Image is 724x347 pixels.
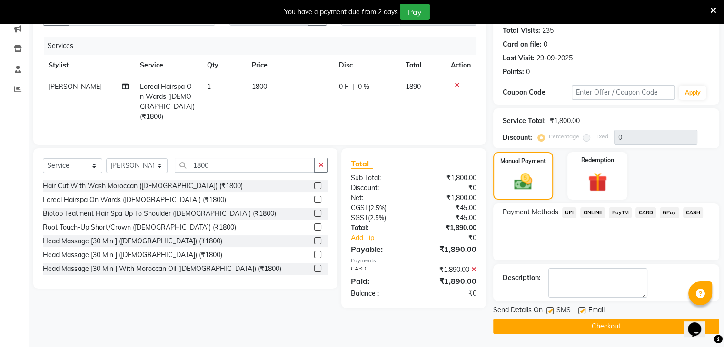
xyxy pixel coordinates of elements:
div: 0 [544,39,547,49]
div: 235 [542,26,554,36]
div: Last Visit: [503,53,535,63]
img: _gift.svg [582,170,613,194]
div: ₹0 [414,183,484,193]
span: 0 F [339,82,348,92]
button: Apply [679,86,706,100]
div: Payments [351,257,476,265]
div: ₹1,800.00 [414,173,484,183]
th: Service [134,55,201,76]
div: Paid: [344,275,414,287]
th: Qty [201,55,246,76]
span: 1 [207,82,211,91]
div: Points: [503,67,524,77]
button: Pay [400,4,430,20]
span: ONLINE [580,207,605,218]
span: [PERSON_NAME] [49,82,102,91]
span: Loreal Hairspa On Wards ([DEMOGRAPHIC_DATA]) (₹1800) [140,82,195,121]
div: Discount: [344,183,414,193]
div: Head Massage [30 Min ] With Moroccan Oil ([DEMOGRAPHIC_DATA]) (₹1800) [43,264,281,274]
span: SGST [351,213,368,222]
th: Total [400,55,445,76]
span: 0 % [358,82,369,92]
div: 0 [526,67,530,77]
div: Coupon Code [503,87,572,97]
div: ₹45.00 [414,203,484,213]
div: Sub Total: [344,173,414,183]
div: ₹0 [425,233,483,243]
div: Card on file: [503,39,542,49]
span: 2.5% [370,204,385,212]
div: ( ) [344,203,414,213]
th: Stylist [43,55,134,76]
button: Checkout [493,319,719,334]
span: 2.5% [370,214,384,222]
div: 29-09-2025 [536,53,573,63]
span: Total [351,159,373,169]
div: Description: [503,273,541,283]
a: Add Tip [344,233,425,243]
th: Price [246,55,333,76]
span: 1890 [406,82,421,91]
div: Services [44,37,484,55]
label: Redemption [581,156,614,164]
div: Discount: [503,133,532,143]
div: ₹45.00 [414,213,484,223]
span: CASH [683,207,704,218]
div: Balance : [344,289,414,299]
span: Send Details On [493,305,543,317]
div: ( ) [344,213,414,223]
div: Total: [344,223,414,233]
div: ₹1,890.00 [414,243,484,255]
span: CGST [351,203,368,212]
img: _cash.svg [508,171,538,192]
div: ₹1,800.00 [414,193,484,203]
span: 1800 [252,82,267,91]
th: Disc [333,55,400,76]
div: ₹1,890.00 [414,265,484,275]
div: ₹1,890.00 [414,275,484,287]
div: ₹1,800.00 [550,116,580,126]
div: Payable: [344,243,414,255]
span: Payment Methods [503,207,558,217]
div: Net: [344,193,414,203]
span: Email [588,305,605,317]
input: Enter Offer / Coupon Code [572,85,675,100]
div: Hair Cut With Wash Moroccan ([DEMOGRAPHIC_DATA]) (₹1800) [43,181,243,191]
div: Biotop Teatment Hair Spa Up To Shoulder ([DEMOGRAPHIC_DATA]) (₹1800) [43,209,276,219]
div: You have a payment due from 2 days [284,7,398,17]
span: CARD [635,207,656,218]
label: Manual Payment [500,157,546,165]
iframe: chat widget [684,309,714,337]
div: ₹0 [414,289,484,299]
div: Total Visits: [503,26,540,36]
span: | [352,82,354,92]
span: UPI [562,207,577,218]
label: Fixed [594,132,608,141]
div: CARD [344,265,414,275]
div: Root Touch-Up Short/Crown ([DEMOGRAPHIC_DATA]) (₹1800) [43,222,236,232]
span: SMS [556,305,571,317]
div: Service Total: [503,116,546,126]
div: Loreal Hairspa On Wards ([DEMOGRAPHIC_DATA]) (₹1800) [43,195,226,205]
span: GPay [660,207,679,218]
div: Head Massage [30 Min ] ([DEMOGRAPHIC_DATA]) (₹1800) [43,236,222,246]
span: PayTM [609,207,632,218]
div: ₹1,890.00 [414,223,484,233]
div: Head Massage [30 Min ] ([DEMOGRAPHIC_DATA]) (₹1800) [43,250,222,260]
input: Search or Scan [175,158,315,173]
th: Action [445,55,476,76]
label: Percentage [549,132,579,141]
